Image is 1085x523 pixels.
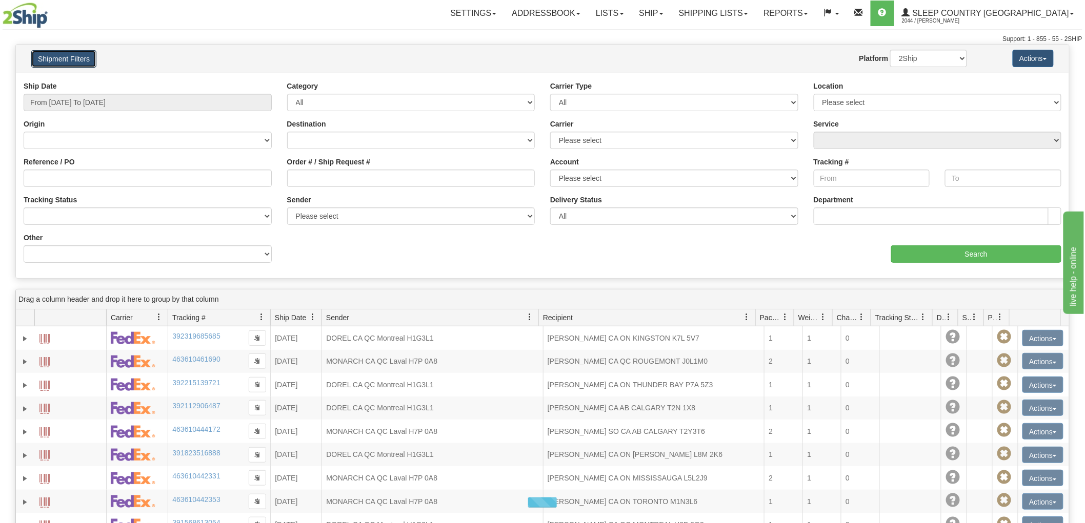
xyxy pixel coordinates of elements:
a: Tracking Status filter column settings [915,308,932,326]
a: Ship [632,1,671,26]
div: grid grouping header [16,289,1069,309]
label: Department [814,195,854,205]
a: Tracking # filter column settings [253,308,270,326]
span: Sender [326,312,349,323]
a: Sender filter column settings [521,308,538,326]
span: Sleep Country [GEOGRAPHIC_DATA] [910,9,1069,17]
label: Tracking Status [24,195,77,205]
a: Addressbook [504,1,588,26]
label: Sender [287,195,311,205]
label: Account [550,157,579,167]
span: Recipient [543,312,573,323]
a: Lists [588,1,631,26]
iframe: chat widget [1061,209,1084,313]
span: Tracking # [172,312,206,323]
label: Reference / PO [24,157,75,167]
label: Service [814,119,839,129]
input: Search [891,245,1061,263]
label: Location [814,81,843,91]
label: Destination [287,119,326,129]
a: Pickup Status filter column settings [992,308,1009,326]
a: Recipient filter column settings [738,308,755,326]
label: Platform [859,53,889,64]
span: Pickup Status [988,312,997,323]
label: Other [24,233,43,243]
a: Weight filter column settings [815,308,832,326]
span: Weight [798,312,820,323]
span: Packages [760,312,781,323]
img: logo2044.jpg [3,3,48,28]
a: Charge filter column settings [853,308,871,326]
a: Reports [756,1,816,26]
div: live help - online [8,6,95,18]
label: Ship Date [24,81,57,91]
label: Tracking # [814,157,849,167]
a: Shipment Issues filter column settings [966,308,983,326]
span: Carrier [111,312,133,323]
button: Actions [1013,50,1054,67]
div: Support: 1 - 855 - 55 - 2SHIP [3,35,1082,44]
a: Carrier filter column settings [150,308,168,326]
label: Order # / Ship Request # [287,157,371,167]
a: Sleep Country [GEOGRAPHIC_DATA] 2044 / [PERSON_NAME] [894,1,1082,26]
span: Delivery Status [937,312,946,323]
span: 2044 / [PERSON_NAME] [902,16,979,26]
a: Shipping lists [671,1,756,26]
label: Delivery Status [550,195,602,205]
input: From [814,170,930,187]
span: Charge [837,312,858,323]
span: Shipment Issues [962,312,971,323]
input: To [945,170,1061,187]
span: Ship Date [275,312,306,323]
span: Tracking Status [875,312,920,323]
button: Shipment Filters [31,50,96,68]
label: Carrier Type [550,81,592,91]
a: Packages filter column settings [776,308,794,326]
label: Origin [24,119,45,129]
label: Carrier [550,119,574,129]
label: Category [287,81,318,91]
a: Delivery Status filter column settings [940,308,958,326]
a: Ship Date filter column settings [304,308,322,326]
a: Settings [443,1,504,26]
